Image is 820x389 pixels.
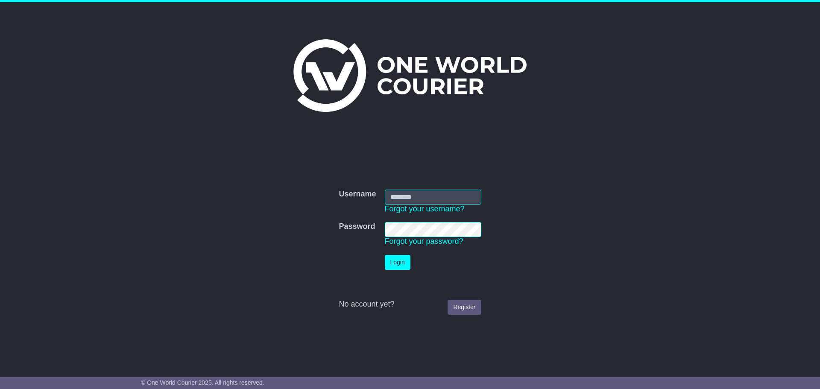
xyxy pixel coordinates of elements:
label: Password [339,222,375,231]
a: Forgot your password? [385,237,463,246]
button: Login [385,255,410,270]
span: © One World Courier 2025. All rights reserved. [141,379,264,386]
div: No account yet? [339,300,481,309]
img: One World [293,39,527,112]
a: Forgot your username? [385,205,465,213]
a: Register [448,300,481,315]
label: Username [339,190,376,199]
